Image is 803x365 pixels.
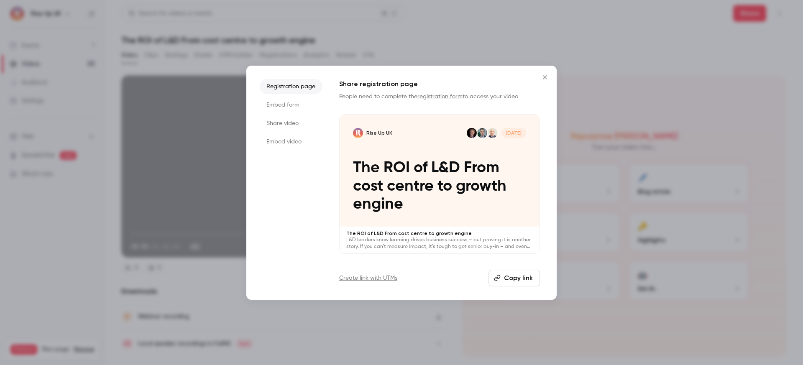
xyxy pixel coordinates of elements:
p: The ROI of L&D From cost centre to growth engine [353,159,526,213]
button: Close [537,69,553,86]
a: The ROI of L&D From cost centre to growth engineRise Up UKAndy LancasterArnaud BlachonJosh Bersin... [339,114,540,254]
a: registration form [417,94,463,100]
img: Arnaud Blachon [477,128,487,138]
a: Create link with UTMs [339,274,397,282]
li: Embed video [260,134,322,149]
li: Embed form [260,97,322,112]
li: Share video [260,116,322,131]
p: People need to complete the to access your video [339,92,540,101]
p: Rise Up UK [366,130,392,136]
p: The ROI of L&D From cost centre to growth engine [346,230,533,237]
button: Copy link [488,270,540,286]
li: Registration page [260,79,322,94]
img: Andy Lancaster [487,128,497,138]
img: Josh Bersin [467,128,477,138]
p: L&D leaders know learning drives business success – but proving it is another story. If you can’t... [346,237,533,250]
h1: Share registration page [339,79,540,89]
span: [DATE] [501,128,526,138]
img: The ROI of L&D From cost centre to growth engine [353,128,363,138]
